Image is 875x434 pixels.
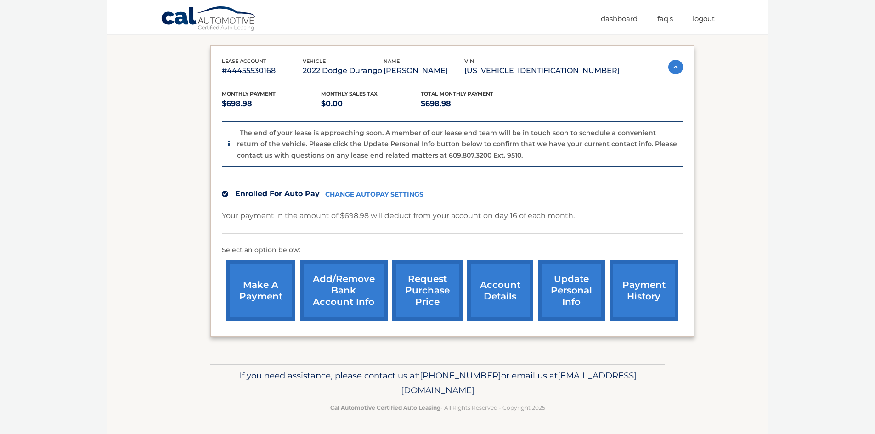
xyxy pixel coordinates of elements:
[216,403,659,412] p: - All Rights Reserved - Copyright 2025
[222,58,266,64] span: lease account
[321,90,378,97] span: Monthly sales Tax
[420,370,501,381] span: [PHONE_NUMBER]
[401,370,637,395] span: [EMAIL_ADDRESS][DOMAIN_NAME]
[330,404,440,411] strong: Cal Automotive Certified Auto Leasing
[467,260,533,321] a: account details
[222,64,303,77] p: #44455530168
[237,129,677,159] p: The end of your lease is approaching soon. A member of our lease end team will be in touch soon t...
[216,368,659,398] p: If you need assistance, please contact us at: or email us at
[222,90,276,97] span: Monthly Payment
[222,209,575,222] p: Your payment in the amount of $698.98 will deduct from your account on day 16 of each month.
[538,260,605,321] a: update personal info
[668,60,683,74] img: accordion-active.svg
[222,245,683,256] p: Select an option below:
[235,189,320,198] span: Enrolled For Auto Pay
[303,58,326,64] span: vehicle
[303,64,384,77] p: 2022 Dodge Durango
[300,260,388,321] a: Add/Remove bank account info
[693,11,715,26] a: Logout
[657,11,673,26] a: FAQ's
[321,97,421,110] p: $0.00
[222,97,322,110] p: $698.98
[222,191,228,197] img: check.svg
[601,11,638,26] a: Dashboard
[226,260,295,321] a: make a payment
[325,191,423,198] a: CHANGE AUTOPAY SETTINGS
[392,260,463,321] a: request purchase price
[384,64,464,77] p: [PERSON_NAME]
[610,260,678,321] a: payment history
[464,64,620,77] p: [US_VEHICLE_IDENTIFICATION_NUMBER]
[161,6,257,33] a: Cal Automotive
[421,97,520,110] p: $698.98
[464,58,474,64] span: vin
[384,58,400,64] span: name
[421,90,493,97] span: Total Monthly Payment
